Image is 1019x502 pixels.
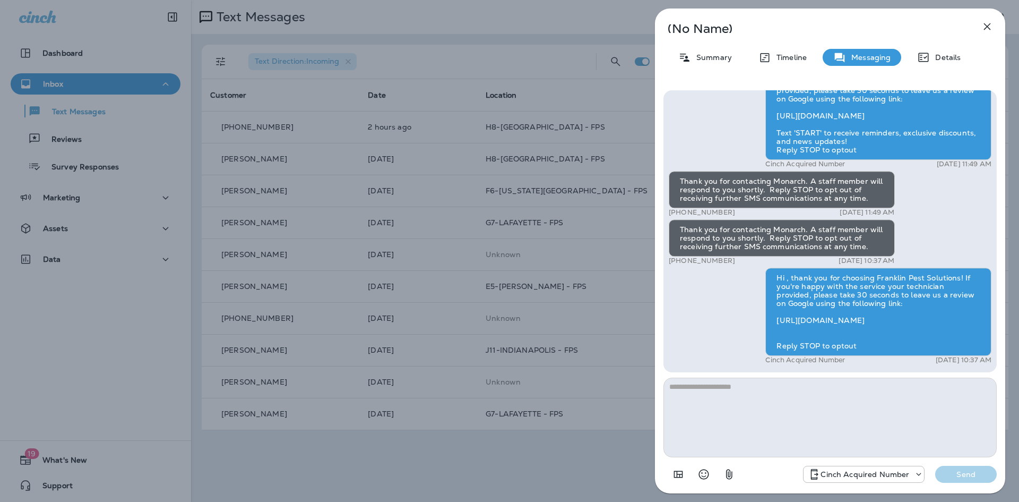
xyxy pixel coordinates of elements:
div: Thank you for contacting Monarch. A staff member will respond to you shortly. Reply STOP to opt o... [669,171,895,208]
p: (No Name) [668,24,957,33]
p: [DATE] 10:37 AM [839,257,894,265]
p: [DATE] 10:37 AM [936,356,991,364]
p: Summary [691,53,732,62]
p: [DATE] 11:49 AM [937,160,991,168]
p: Cinch Acquired Number [821,470,909,479]
button: Select an emoji [693,464,714,485]
div: +1 (219) 356-2976 [804,468,924,481]
div: Thank you for contacting Monarch. A staff member will respond to you shortly. Reply STOP to opt o... [669,219,895,257]
p: [PHONE_NUMBER] [669,257,735,265]
div: Hi , thank you for choosing Franklin Pest Solutions! If you're happy with the service your techni... [765,268,991,356]
div: Hi , thank you for choosing Franklin Pest Solutions! If you're happy with the service your techni... [765,63,991,160]
button: Add in a premade template [668,464,689,485]
p: Cinch Acquired Number [765,160,845,168]
p: Cinch Acquired Number [765,356,845,364]
p: [PHONE_NUMBER] [669,208,735,217]
p: Messaging [846,53,891,62]
p: Timeline [771,53,807,62]
p: Details [930,53,961,62]
p: [DATE] 11:49 AM [840,208,894,217]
